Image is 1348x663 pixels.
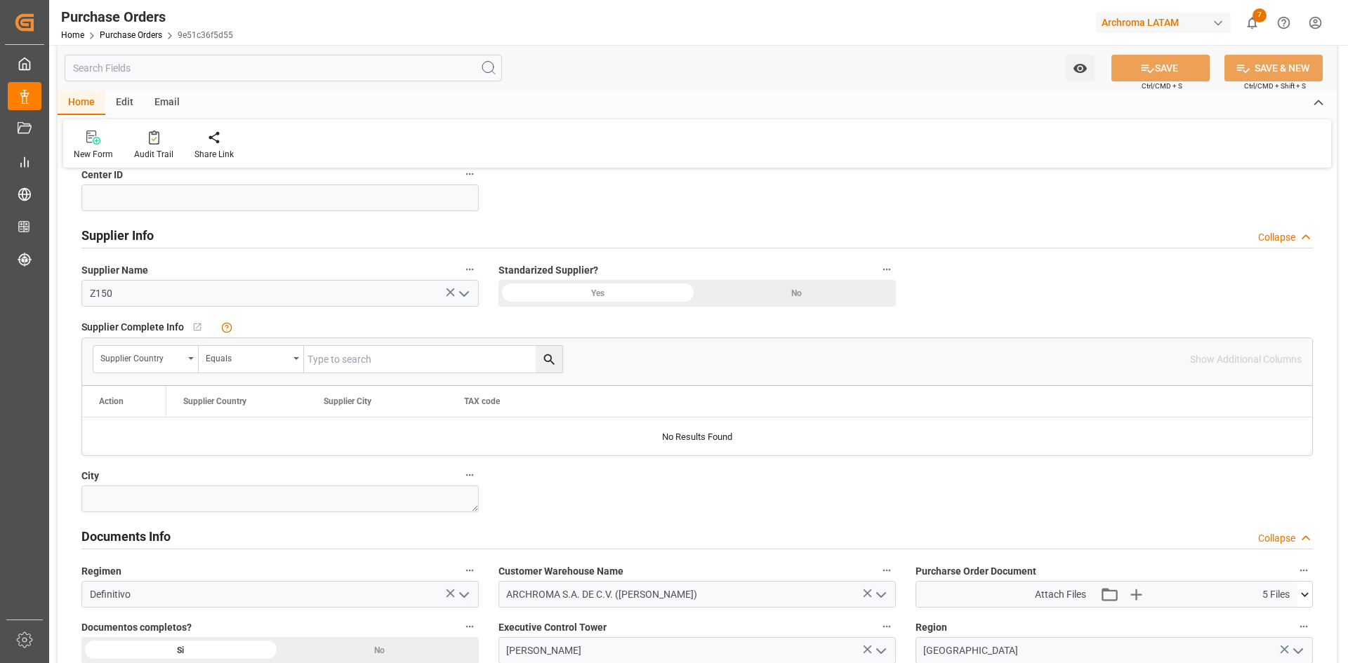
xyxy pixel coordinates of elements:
span: Ctrl/CMD + S [1142,81,1182,91]
span: 5 Files [1262,587,1290,602]
div: Share Link [194,148,234,161]
button: Region [1295,617,1313,636]
span: Regimen [81,564,121,579]
div: Supplier Country [100,349,183,365]
span: Region [916,620,947,635]
div: Email [144,91,190,115]
span: Documentos completos? [81,620,192,635]
span: Executive Control Tower [498,620,607,635]
button: open menu [93,346,199,373]
div: No [697,280,896,307]
span: Purcharse Order Document [916,564,1036,579]
button: open menu [869,584,890,605]
button: Archroma LATAM [1096,9,1236,36]
span: Attach Files [1035,587,1086,602]
div: Collapse [1258,531,1295,546]
button: Documentos completos? [461,617,479,636]
input: enter supllier [81,280,479,307]
button: open menu [869,640,890,662]
a: Purchase Orders [100,30,162,40]
span: City [81,469,99,483]
span: Supplier Country [183,396,246,406]
button: open menu [452,584,473,605]
input: Search Fields [65,55,502,81]
div: Edit [105,91,144,115]
button: Purcharse Order Document [1295,561,1313,580]
div: New Form [74,148,113,161]
span: Standarized Supplier? [498,263,598,278]
div: Archroma LATAM [1096,13,1231,33]
div: Audit Trail [134,148,173,161]
button: Customer Warehouse Name [878,561,896,580]
input: enter warehouse [498,581,896,608]
input: Type to search [304,346,562,373]
a: Home [61,30,84,40]
button: Supplier Name [461,260,479,279]
button: Center ID [461,165,479,183]
span: Center ID [81,168,123,182]
button: City [461,466,479,484]
span: Supplier City [324,396,371,406]
div: Equals [206,349,289,365]
span: Supplier Complete Info [81,320,184,335]
button: Regimen [461,561,479,580]
button: show 7 new notifications [1236,7,1268,39]
button: open menu [452,283,473,304]
button: Help Center [1268,7,1300,39]
button: Executive Control Tower [878,617,896,636]
div: Collapse [1258,230,1295,245]
span: Ctrl/CMD + Shift + S [1244,81,1306,91]
button: open menu [1066,55,1095,81]
button: search button [536,346,562,373]
span: Customer Warehouse Name [498,564,623,579]
span: Supplier Name [81,263,148,278]
button: SAVE [1111,55,1210,81]
span: TAX code [464,396,500,406]
button: open menu [1286,640,1307,662]
div: Purchase Orders [61,6,233,27]
button: open menu [199,346,304,373]
div: Yes [498,280,697,307]
button: SAVE & NEW [1224,55,1323,81]
h2: Supplier Info [81,226,154,245]
button: Standarized Supplier? [878,260,896,279]
span: 7 [1253,8,1267,22]
div: Action [99,396,124,406]
h2: Documents Info [81,527,171,546]
div: Home [58,91,105,115]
